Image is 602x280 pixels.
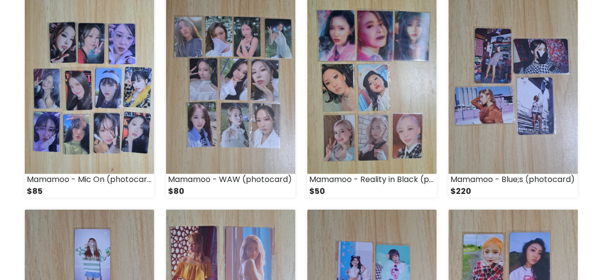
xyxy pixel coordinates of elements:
div: Mamamoo - Blue;s (photocard) [448,174,578,186]
div: $85 [25,186,154,197]
div: $220 [448,186,578,197]
div: Mamamoo - Reality in Black (photocard) [307,174,437,186]
div: $80 [166,186,295,197]
div: Mamamoo - WAW (photocard) [166,174,295,186]
div: $50 [307,186,437,197]
div: Mamamoo - Mic On (photocard) [25,174,154,186]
